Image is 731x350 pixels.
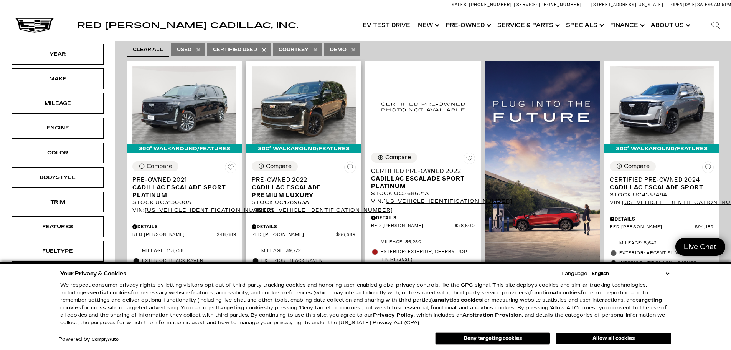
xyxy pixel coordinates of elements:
[493,10,562,41] a: Service & Parts
[252,176,356,199] a: Pre-Owned 2022Cadillac Escalade Premium Luxury
[610,198,622,207] span: VIN:
[610,176,714,191] a: Certified Pre-Owned 2024Cadillac Escalade Sport
[619,259,714,282] span: Interior: Jet Black, Leather seating surfaces with precision perforated inserts
[414,10,442,41] a: New
[371,223,455,229] span: Red [PERSON_NAME]
[252,223,356,230] div: Pricing Details - Pre-Owned 2022 Cadillac Escalade Premium Luxury
[132,246,236,256] li: Mileage: 113,768
[455,223,475,229] span: $78,500
[132,206,145,214] span: VIN:
[266,163,292,170] div: Compare
[604,144,719,153] div: 360° WalkAround/Features
[12,216,104,237] div: FeaturesFeatures
[12,192,104,212] div: TrimTrim
[279,45,309,55] span: Courtesy
[371,175,469,190] span: Cadillac Escalade Sport Platinum
[539,2,582,7] span: [PHONE_NUMBER]
[680,242,721,251] span: Live Chat
[60,268,127,279] span: Your Privacy & Cookies
[610,191,714,198] div: Stock : UC413349A
[252,66,356,144] img: 2022 Cadillac Escalade Premium Luxury
[264,206,393,214] span: [US_VEHICLE_IDENTIFICATION_NUMBER]
[624,163,650,170] div: Compare
[336,232,356,238] span: $66,689
[142,257,236,265] span: Exterior: Black Raven
[359,10,414,41] a: EV Test Drive
[132,223,236,230] div: Pricing Details - Pre-Owned 2021 Cadillac Escalade Sport Platinum
[38,222,77,231] div: Features
[610,238,714,248] li: Mileage: 5,642
[562,10,606,41] a: Specials
[38,75,77,83] div: Make
[177,45,191,55] span: Used
[610,224,714,230] a: Red [PERSON_NAME] $94,189
[452,2,468,7] span: Sales:
[83,290,131,296] strong: essential cookies
[610,216,714,222] div: Pricing Details - Certified Pre-Owned 2024 Cadillac Escalade Sport
[252,232,356,238] a: Red [PERSON_NAME] $66,689
[371,237,475,247] li: Mileage: 36,250
[145,206,274,214] span: [US_VEHICLE_IDENTIFICATION_NUMBER]
[38,149,77,157] div: Color
[371,153,417,163] button: Compare Vehicle
[218,305,267,311] strong: targeting cookies
[373,312,414,318] a: Privacy Policy
[610,224,695,230] span: Red [PERSON_NAME]
[590,270,671,277] select: Language Select
[261,257,356,265] span: Exterior: Black Raven
[12,118,104,138] div: EngineEngine
[252,246,356,256] li: Mileage: 39,772
[60,282,671,327] p: We respect consumer privacy rights by letting visitors opt out of third-party tracking cookies an...
[514,3,584,7] a: Service: [PHONE_NUMBER]
[434,297,482,303] strong: analytics cookies
[38,173,77,182] div: Bodystyle
[12,143,104,163] div: ColorColor
[344,161,356,176] button: Save Vehicle
[435,332,550,345] button: Deny targeting cookies
[132,184,231,199] span: Cadillac Escalade Sport Platinum
[591,2,663,7] a: [STREET_ADDRESS][US_STATE]
[371,167,469,175] span: Certified Pre-Owned 2022
[442,10,493,41] a: Pre-Owned
[252,206,264,214] span: VIN:
[38,50,77,58] div: Year
[556,333,671,344] button: Allow all cookies
[246,144,361,153] div: 360° WalkAround/Features
[60,297,662,311] strong: targeting cookies
[132,176,231,184] span: Pre-Owned 2021
[647,10,693,41] a: About Us
[133,45,163,55] span: Clear All
[132,176,236,199] a: Pre-Owned 2021Cadillac Escalade Sport Platinum
[252,232,336,238] span: Red [PERSON_NAME]
[12,241,104,262] div: FueltypeFueltype
[132,232,217,238] span: Red [PERSON_NAME]
[371,66,475,147] img: 2022 Cadillac Escalade Sport Platinum
[469,2,512,7] span: [PHONE_NUMBER]
[38,198,77,206] div: Trim
[127,144,242,153] div: 360° WalkAround/Features
[38,124,77,132] div: Engine
[464,153,475,167] button: Save Vehicle
[711,2,731,7] span: 9 AM-6 PM
[671,2,696,7] span: Open [DATE]
[610,161,656,171] button: Compare Vehicle
[610,176,708,184] span: Certified Pre-Owned 2024
[371,223,475,229] a: Red [PERSON_NAME] $78,500
[15,18,54,33] img: Cadillac Dark Logo with Cadillac White Text
[371,197,383,206] span: VIN:
[38,247,77,255] div: Fueltype
[385,154,411,161] div: Compare
[77,21,298,30] span: Red [PERSON_NAME] Cadillac, Inc.
[702,161,714,176] button: Save Vehicle
[371,167,475,190] a: Certified Pre-Owned 2022Cadillac Escalade Sport Platinum
[147,163,172,170] div: Compare
[371,190,475,197] div: Stock : UC268621A
[225,161,236,176] button: Save Vehicle
[606,10,647,41] a: Finance
[381,248,475,264] span: Exterior: Exterior, Cherry Pop Tint-1 (252f)
[213,45,257,55] span: Certified Used
[462,312,522,318] strong: Arbitration Provision
[610,184,708,191] span: Cadillac Escalade Sport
